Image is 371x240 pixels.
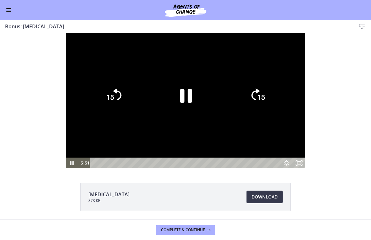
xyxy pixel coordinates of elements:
a: Download [246,191,283,203]
button: Show settings menu [280,124,293,135]
button: Unfullscreen [293,124,305,135]
button: Complete & continue [156,225,215,235]
span: 873 KB [88,198,130,203]
tspan: 15 [107,60,114,68]
h3: Bonus: [MEDICAL_DATA] [5,23,346,30]
img: Agents of Change [148,3,223,18]
span: Complete & continue [161,227,205,232]
span: [MEDICAL_DATA] [88,191,130,198]
button: Skip ahead 15 seconds [242,47,273,77]
span: Download [252,193,278,201]
button: Pause [164,41,207,84]
tspan: 15 [257,60,265,68]
button: Enable menu [5,6,13,14]
button: Pause [66,124,78,135]
button: Skip back 15 seconds [98,47,129,77]
div: Playbar [95,124,277,135]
